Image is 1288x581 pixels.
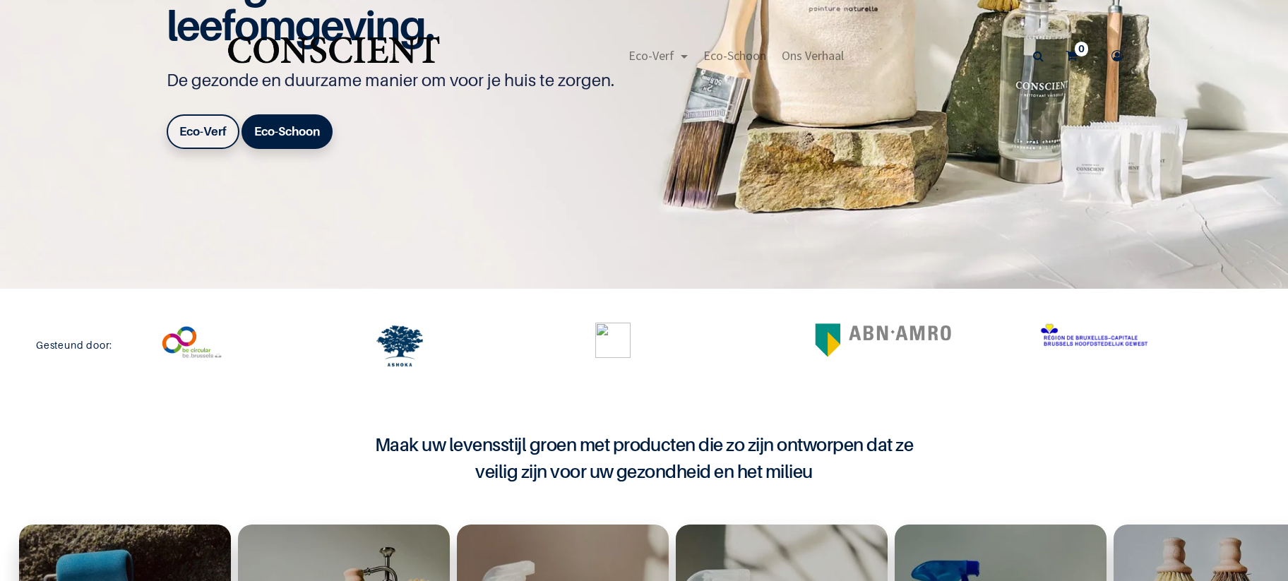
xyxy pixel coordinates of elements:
[36,340,112,352] h6: Gesteund door:
[167,114,239,148] a: Eco-Verf
[1022,323,1234,349] div: 6 / 6
[803,323,1015,358] div: 5 / 6
[241,114,333,148] a: Eco-Schoon
[225,28,443,84] img: Conscient.nl
[595,323,631,358] img: Acc_Logo_Black_Purple_RGB.png
[365,323,577,369] div: 3 / 6
[703,47,766,64] span: Eco-Schoon
[1075,42,1088,56] sup: 0
[146,323,358,362] div: 2 / 6
[814,323,952,358] img: 2560px-ABN-AMRO_Logo_new_colors.svg.png
[254,124,320,138] b: Eco-Schoon
[628,47,674,64] span: Eco-Verf
[362,431,926,485] h4: Maak uw levensstijl groen met producten die zo zijn ontworpen dat ze veilig zijn voor uw gezondhe...
[782,47,844,64] span: Ons Verhaal
[179,124,227,138] b: Eco-Verf
[621,31,696,80] a: Eco-Verf
[225,28,443,84] a: Logo of Conscient.nl
[1056,31,1095,80] a: 0
[584,323,796,358] div: 4 / 6
[376,323,423,369] img: logo.svg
